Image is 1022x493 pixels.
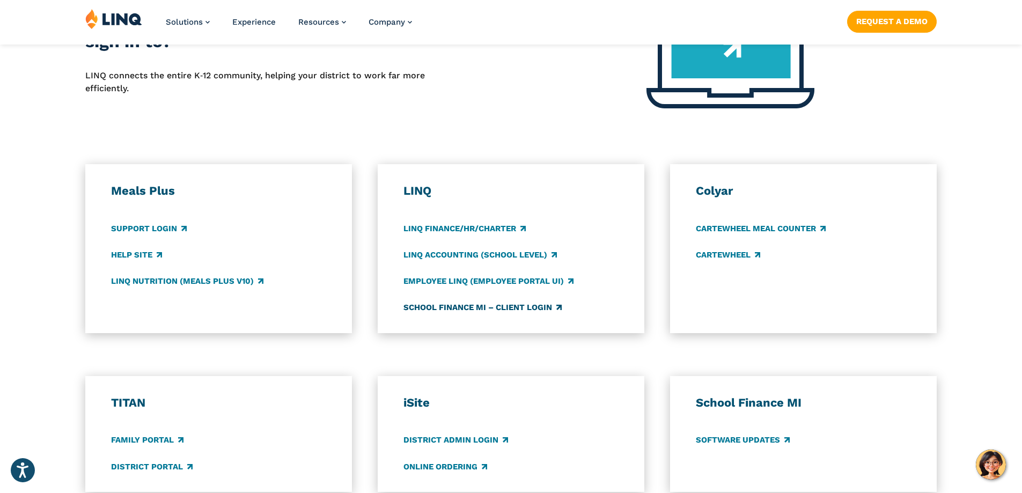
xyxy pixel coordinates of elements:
a: CARTEWHEEL [696,249,760,261]
h3: iSite [403,395,619,410]
a: Support Login [111,223,187,234]
a: Request a Demo [847,11,937,32]
a: Family Portal [111,435,183,446]
a: Software Updates [696,435,790,446]
a: LINQ Nutrition (Meals Plus v10) [111,275,263,287]
h3: LINQ [403,183,619,198]
a: Solutions [166,17,210,27]
span: Company [369,17,405,27]
nav: Button Navigation [847,9,937,32]
h3: Colyar [696,183,911,198]
h3: TITAN [111,395,327,410]
span: Solutions [166,17,203,27]
img: LINQ | K‑12 Software [85,9,142,29]
nav: Primary Navigation [166,9,412,44]
a: LINQ Accounting (school level) [403,249,557,261]
span: Resources [298,17,339,27]
p: LINQ connects the entire K‑12 community, helping your district to work far more efficiently. [85,69,425,95]
h3: Meals Plus [111,183,327,198]
a: Employee LINQ (Employee Portal UI) [403,275,574,287]
button: Hello, have a question? Let’s chat. [976,450,1006,480]
h3: School Finance MI [696,395,911,410]
a: Online Ordering [403,461,487,473]
a: Company [369,17,412,27]
a: District Portal [111,461,193,473]
a: School Finance MI – Client Login [403,301,562,313]
a: LINQ Finance/HR/Charter [403,223,526,234]
a: CARTEWHEEL Meal Counter [696,223,826,234]
a: Help Site [111,249,162,261]
a: Experience [232,17,276,27]
a: District Admin Login [403,435,508,446]
a: Resources [298,17,346,27]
